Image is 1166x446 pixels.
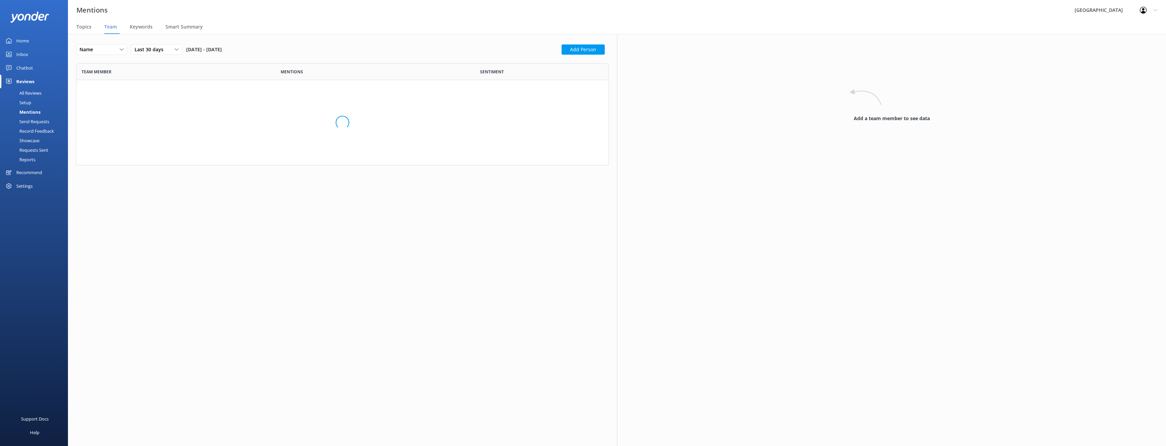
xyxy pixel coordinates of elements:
div: Inbox [16,48,28,61]
span: Name [79,46,97,53]
div: Send Requests [4,117,49,126]
span: Topics [76,23,91,30]
a: Requests Sent [4,145,68,155]
h3: Mentions [76,5,108,16]
span: Last 30 days [135,46,167,53]
span: Team [104,23,117,30]
img: yonder-white-logo.png [10,12,49,23]
div: Showcase [4,136,39,145]
button: Add Person [562,44,605,55]
div: Record Feedback [4,126,54,136]
a: Mentions [4,107,68,117]
div: Reviews [16,75,34,88]
span: Sentiment [480,69,504,75]
div: Help [30,426,39,439]
div: grid [76,80,609,165]
a: All Reviews [4,88,68,98]
a: Reports [4,155,68,164]
a: Setup [4,98,68,107]
div: Reports [4,155,35,164]
span: Mentions [281,69,303,75]
a: Showcase [4,136,68,145]
span: Keywords [130,23,153,30]
span: [DATE] - [DATE] [186,44,222,55]
a: Record Feedback [4,126,68,136]
span: Team member [82,69,111,75]
a: Send Requests [4,117,68,126]
div: Mentions [4,107,40,117]
div: All Reviews [4,88,41,98]
div: Chatbot [16,61,33,75]
div: Home [16,34,29,48]
span: Smart Summary [165,23,203,30]
div: Settings [16,179,33,193]
div: Requests Sent [4,145,48,155]
div: Recommend [16,166,42,179]
div: Support Docs [21,412,49,426]
div: Setup [4,98,31,107]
